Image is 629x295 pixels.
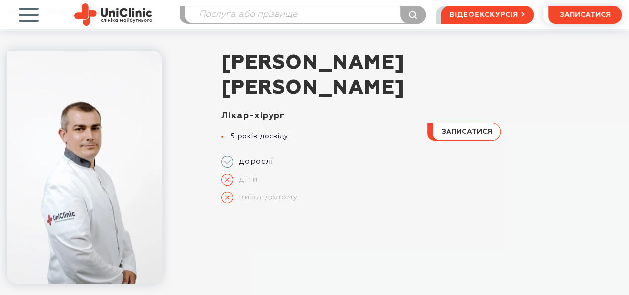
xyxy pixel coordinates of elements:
h1: [PERSON_NAME] [221,51,622,100]
img: Uniclinic [74,3,152,26]
span: виїзд додому [233,193,298,202]
button: записатися [427,123,501,141]
div: Лікар-хірург [221,110,416,122]
input: Послуга або прізвище [185,6,425,23]
span: діти [233,175,258,185]
span: дорослі [233,157,274,167]
span: [PERSON_NAME] [221,51,622,76]
span: записатися [441,128,492,135]
span: відеоекскурсія [449,6,518,23]
span: записатися [560,11,611,18]
button: записатися [548,6,622,24]
li: 5 років досвіду [221,132,416,141]
img: Вяткін Вадим Юрійович [7,51,162,284]
a: відеоекскурсія [441,6,534,24]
